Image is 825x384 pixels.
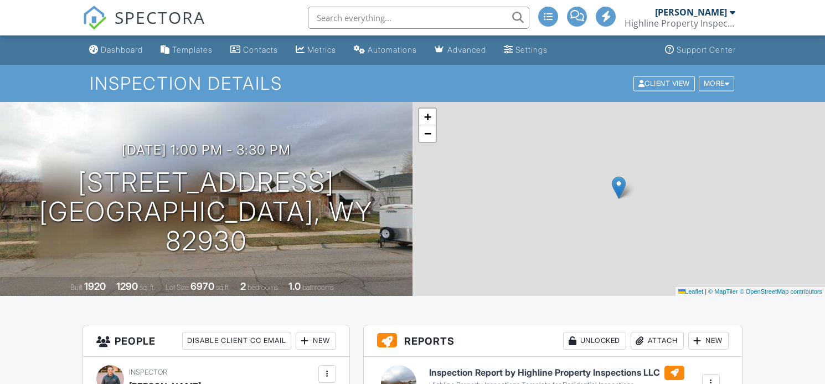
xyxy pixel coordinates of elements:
[661,40,740,60] a: Support Center
[307,45,336,54] div: Metrics
[632,79,698,87] a: Client View
[182,332,291,350] div: Disable Client CC Email
[424,126,431,140] span: −
[115,6,205,29] span: SPECTORA
[83,325,349,357] h3: People
[447,45,486,54] div: Advanced
[90,74,735,93] h1: Inspection Details
[633,76,695,91] div: Client View
[82,6,107,30] img: The Best Home Inspection Software - Spectora
[740,288,822,295] a: © OpenStreetMap contributors
[655,7,727,18] div: [PERSON_NAME]
[243,45,278,54] div: Contacts
[172,45,213,54] div: Templates
[563,332,626,350] div: Unlocked
[419,125,436,142] a: Zoom out
[515,45,548,54] div: Settings
[368,45,417,54] div: Automations
[216,283,230,291] span: sq.ft.
[424,110,431,124] span: +
[190,280,214,292] div: 6970
[156,40,217,60] a: Templates
[364,325,742,357] h3: Reports
[631,332,684,350] div: Attach
[166,283,189,291] span: Lot Size
[140,283,155,291] span: sq. ft.
[708,288,738,295] a: © MapTiler
[18,168,395,255] h1: [STREET_ADDRESS] [GEOGRAPHIC_DATA], WY 82930
[625,18,735,29] div: Highline Property Inspections
[85,40,147,60] a: Dashboard
[705,288,707,295] span: |
[688,332,729,350] div: New
[419,109,436,125] a: Zoom in
[101,45,143,54] div: Dashboard
[84,280,106,292] div: 1920
[349,40,421,60] a: Automations (Advanced)
[308,7,529,29] input: Search everything...
[430,40,491,60] a: Advanced
[678,288,703,295] a: Leaflet
[699,76,735,91] div: More
[429,366,684,380] h6: Inspection Report by Highline Property Inspections LLC
[677,45,736,54] div: Support Center
[70,283,82,291] span: Built
[129,368,167,376] span: Inspector
[288,280,301,292] div: 1.0
[302,283,334,291] span: bathrooms
[248,283,278,291] span: bedrooms
[612,176,626,199] img: Marker
[122,142,291,157] h3: [DATE] 1:00 pm - 3:30 pm
[116,280,138,292] div: 1290
[499,40,552,60] a: Settings
[296,332,336,350] div: New
[226,40,282,60] a: Contacts
[82,15,205,38] a: SPECTORA
[240,280,246,292] div: 2
[291,40,341,60] a: Metrics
